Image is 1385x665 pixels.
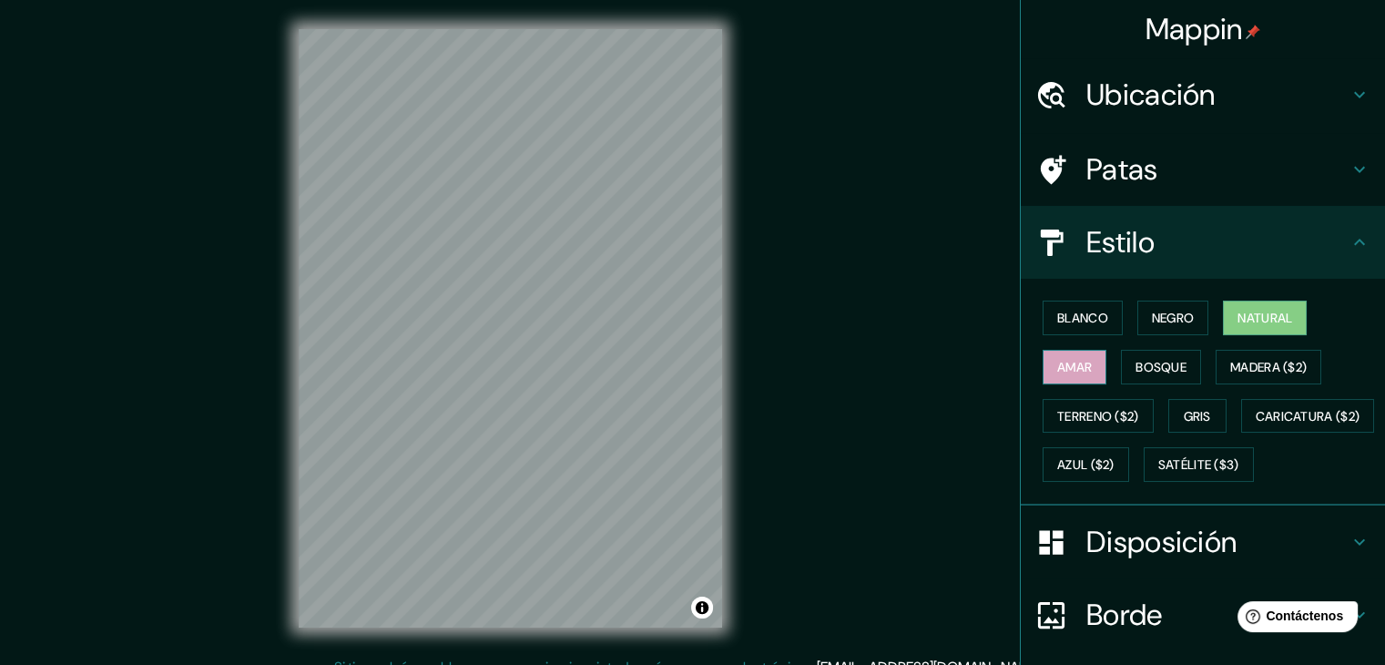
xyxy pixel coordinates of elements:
button: Blanco [1043,301,1123,335]
font: Terreno ($2) [1057,408,1139,425]
button: Azul ($2) [1043,447,1129,482]
div: Estilo [1021,206,1385,279]
button: Amar [1043,350,1106,384]
canvas: Mapa [299,29,722,628]
button: Natural [1223,301,1307,335]
button: Caricatura ($2) [1241,399,1375,434]
font: Natural [1237,310,1292,326]
font: Amar [1057,359,1092,375]
font: Caricatura ($2) [1256,408,1360,425]
div: Borde [1021,578,1385,651]
font: Disposición [1086,523,1237,561]
button: Negro [1137,301,1209,335]
button: Satélite ($3) [1144,447,1254,482]
font: Azul ($2) [1057,457,1115,474]
iframe: Lanzador de widgets de ayuda [1223,594,1365,645]
button: Bosque [1121,350,1201,384]
font: Mappin [1146,10,1243,48]
font: Patas [1086,150,1158,189]
font: Satélite ($3) [1158,457,1239,474]
div: Ubicación [1021,58,1385,131]
div: Patas [1021,133,1385,206]
font: Bosque [1135,359,1186,375]
font: Madera ($2) [1230,359,1307,375]
font: Gris [1184,408,1211,425]
img: pin-icon.png [1246,25,1260,39]
font: Borde [1086,596,1163,634]
button: Madera ($2) [1216,350,1321,384]
div: Disposición [1021,506,1385,578]
button: Terreno ($2) [1043,399,1154,434]
font: Ubicación [1086,76,1216,114]
font: Blanco [1057,310,1108,326]
button: Gris [1168,399,1227,434]
font: Negro [1152,310,1195,326]
font: Estilo [1086,223,1155,261]
button: Activar o desactivar atribución [691,597,713,619]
